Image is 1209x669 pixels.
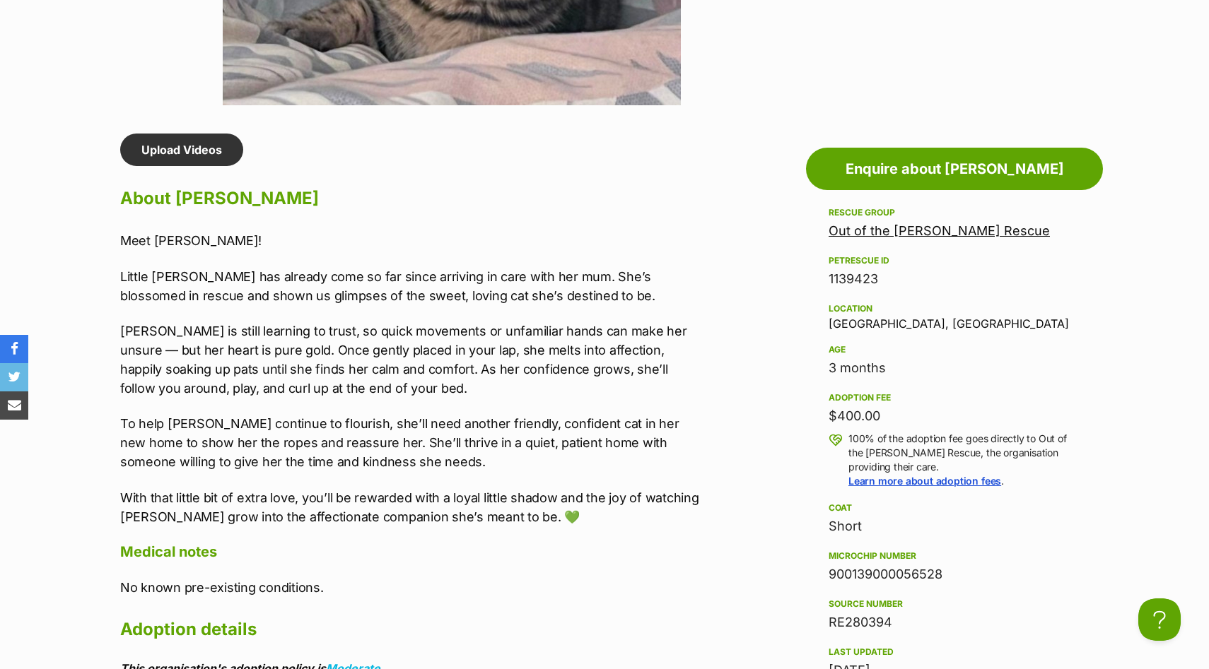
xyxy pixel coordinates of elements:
div: Coat [829,502,1080,514]
p: To help [PERSON_NAME] continue to flourish, she’ll need another friendly, confident cat in her ne... [120,414,704,471]
a: Enquire about [PERSON_NAME] [806,148,1103,190]
h2: About [PERSON_NAME] [120,183,704,214]
div: Rescue group [829,207,1080,218]
div: PetRescue ID [829,255,1080,266]
div: 1139423 [829,269,1080,289]
div: Age [829,344,1080,355]
p: Little [PERSON_NAME] has already come so far since arriving in care with her mum. She’s blossomed... [120,267,704,305]
div: RE280394 [829,612,1080,632]
div: Microchip number [829,550,1080,562]
p: 100% of the adoption fee goes directly to Out of the [PERSON_NAME] Rescue, the organisation provi... [848,432,1080,488]
div: 3 months [829,358,1080,378]
div: Last updated [829,646,1080,658]
p: No known pre-existing conditions. [120,578,704,597]
p: With that little bit of extra love, you’ll be rewarded with a loyal little shadow and the joy of ... [120,488,704,526]
div: Short [829,516,1080,536]
div: 900139000056528 [829,564,1080,584]
p: Meet [PERSON_NAME]! [120,231,704,250]
div: Adoption fee [829,392,1080,403]
h2: Adoption details [120,614,704,645]
p: [PERSON_NAME] is still learning to trust, so quick movements or unfamiliar hands can make her uns... [120,321,704,398]
div: $400.00 [829,406,1080,426]
a: Learn more about adoption fees [848,475,1001,487]
iframe: Help Scout Beacon - Open [1138,598,1181,641]
div: Source number [829,598,1080,610]
div: Location [829,303,1080,314]
a: Upload Videos [120,134,243,166]
a: Out of the [PERSON_NAME] Rescue [829,223,1050,238]
img: adc.png [201,1,211,11]
div: [GEOGRAPHIC_DATA], [GEOGRAPHIC_DATA] [829,300,1080,330]
h4: Medical notes [120,543,704,561]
